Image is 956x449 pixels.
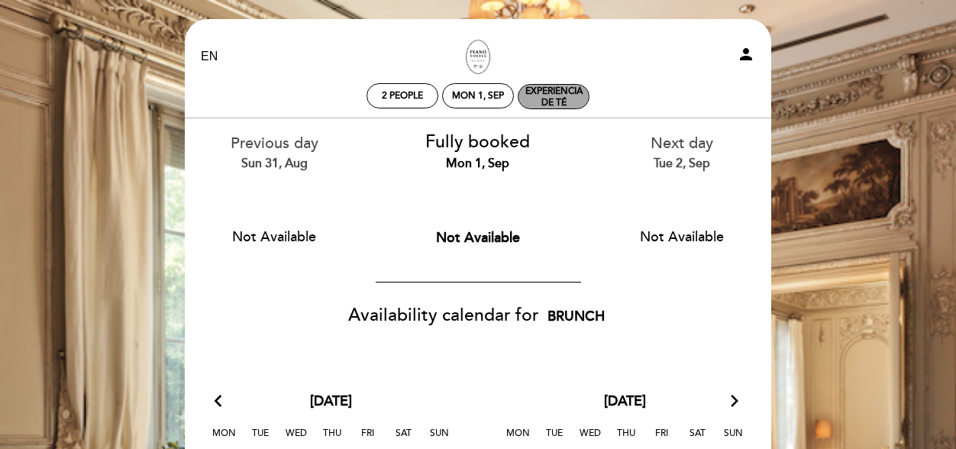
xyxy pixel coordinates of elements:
span: [DATE] [604,392,646,412]
button: Not Available [609,218,754,256]
span: Fully booked [425,131,530,153]
div: Sun 31, Aug [184,155,365,173]
i: person [737,45,755,63]
div: Next day [591,133,772,172]
span: [DATE] [310,392,352,412]
span: Not Available [436,229,520,246]
a: Los Salones del Piano [PERSON_NAME] [383,36,573,78]
div: Mon 1, Sep [452,90,504,102]
button: person [737,45,755,69]
span: 2 people [382,90,423,102]
div: Experiencia de Té [518,86,589,108]
button: Not Available [405,218,551,257]
span: Availability calendar for [348,305,539,326]
i: arrow_back_ios [215,392,228,412]
div: Mon 1, Sep [388,155,569,173]
button: Not Available [202,218,347,256]
i: arrow_forward_ios [728,392,741,412]
div: Previous day [184,133,365,172]
div: Tue 2, Sep [591,155,772,173]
